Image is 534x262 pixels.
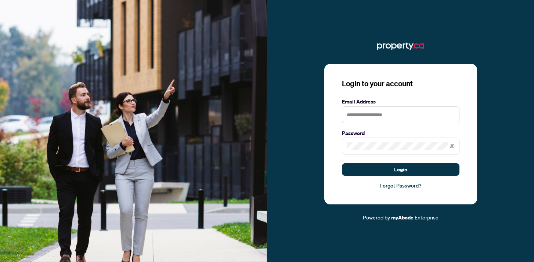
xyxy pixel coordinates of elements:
[342,182,459,190] a: Forgot Password?
[394,164,407,175] span: Login
[450,143,455,149] span: eye-invisible
[342,98,459,106] label: Email Address
[391,214,414,222] a: myAbode
[342,129,459,137] label: Password
[342,163,459,176] button: Login
[342,79,459,89] h3: Login to your account
[377,40,424,52] img: ma-logo
[363,214,390,221] span: Powered by
[415,214,439,221] span: Enterprise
